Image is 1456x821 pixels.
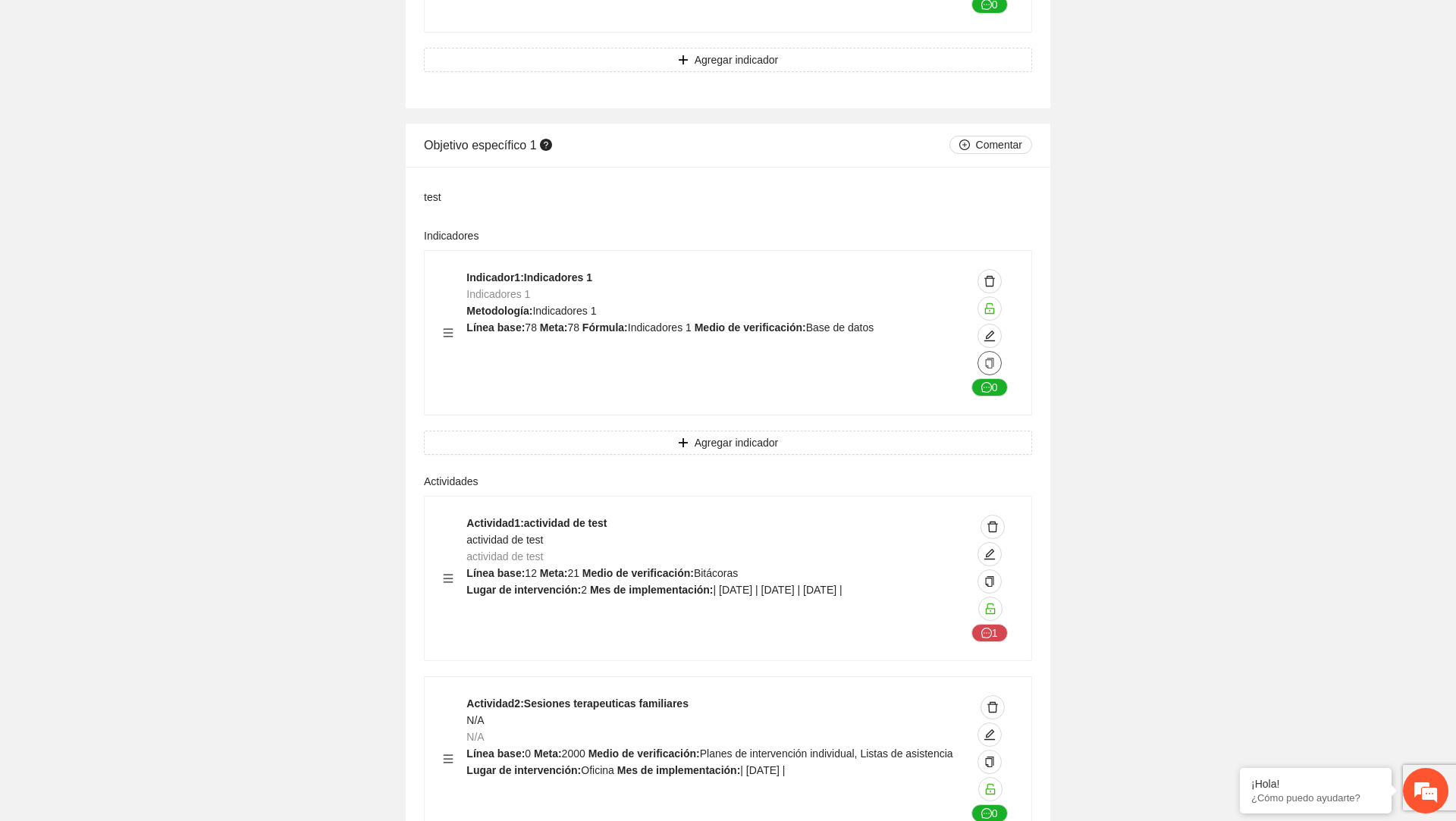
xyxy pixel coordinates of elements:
[581,764,614,776] span: Oficina
[540,139,552,151] span: question-circle
[978,597,1003,621] button: unlock
[582,321,628,334] strong: Fórmula:
[424,431,1032,455] button: plusAgregar indicador
[700,747,953,760] span: Planes de intervención individual, Listas de asistencia
[466,731,484,743] span: N/A
[978,729,1001,741] span: edit
[695,434,779,451] span: Agregar indicador
[959,139,970,152] span: plus-circle
[971,624,1008,642] button: message1
[977,296,1002,321] button: unlock
[443,754,453,764] span: menu
[617,764,741,776] strong: Mes de implementación:
[466,714,484,726] span: N/A
[678,55,689,67] span: plus
[978,548,1001,560] span: edit
[466,288,530,300] span: Indicadores 1
[79,77,255,97] div: Chatee con nosotros ahora
[8,414,289,467] textarea: Escriba su mensaje y pulse “Intro”
[466,321,525,334] strong: Línea base:
[977,542,1002,566] button: edit
[562,747,585,760] span: 2000
[466,534,543,546] span: actividad de test
[466,517,607,529] strong: Actividad 1 : actividad de test
[466,271,592,284] strong: Indicador 1 : Indicadores 1
[694,567,738,579] span: Bitácoras
[806,321,874,334] span: Base de datos
[628,321,692,334] span: Indicadores 1
[466,584,581,596] strong: Lugar de intervención:
[977,722,1002,747] button: edit
[977,269,1002,293] button: delete
[979,603,1002,615] span: unlock
[678,437,689,450] span: plus
[540,567,568,579] strong: Meta:
[976,136,1022,153] span: Comentar
[581,584,587,596] span: 2
[981,695,1005,719] button: delete
[977,750,1002,774] button: copy
[525,321,537,334] span: 78
[525,567,537,579] span: 12
[424,139,555,152] span: Objetivo específico 1
[582,567,694,579] strong: Medio de verificación:
[424,189,1032,205] div: test
[466,305,532,317] strong: Metodología:
[949,136,1032,154] button: plus-circleComentar
[981,382,992,394] span: message
[1251,778,1380,790] div: ¡Hola!
[977,569,1002,594] button: copy
[1251,792,1380,804] p: ¿Cómo puedo ayudarte?
[984,576,995,588] span: copy
[695,52,779,68] span: Agregar indicador
[588,747,700,760] strong: Medio de verificación:
[984,757,995,769] span: copy
[249,8,285,44] div: Minimizar ventana de chat en vivo
[466,697,689,710] strong: Actividad 2 : Sesiones terapeuticas familiares
[714,584,843,596] span: | [DATE] | [DATE] | [DATE] |
[590,584,714,596] strong: Mes de implementación:
[466,747,525,760] strong: Línea base:
[978,275,1001,287] span: delete
[532,305,596,317] span: Indicadores 1
[567,567,579,579] span: 21
[567,321,579,334] span: 78
[978,330,1001,342] span: edit
[695,321,806,334] strong: Medio de verificación:
[981,521,1004,533] span: delete
[466,550,543,562] span: actividad de test
[978,302,1001,315] span: unlock
[981,808,992,820] span: message
[424,227,479,244] label: Indicadores
[540,321,568,334] strong: Meta:
[978,777,1003,801] button: unlock
[984,358,995,370] span: copy
[424,48,1032,72] button: plusAgregar indicador
[534,747,562,760] strong: Meta:
[443,327,453,338] span: menu
[466,567,525,579] strong: Línea base:
[525,747,531,760] span: 0
[443,573,453,584] span: menu
[88,202,209,356] span: Estamos en línea.
[979,783,1002,795] span: unlock
[740,764,785,776] span: | [DATE] |
[981,701,1004,713] span: delete
[466,764,581,776] strong: Lugar de intervención:
[424,473,479,490] label: Actividades
[977,351,1002,375] button: copy
[977,324,1002,348] button: edit
[971,378,1008,396] button: message0
[981,628,992,640] span: message
[981,515,1005,539] button: delete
